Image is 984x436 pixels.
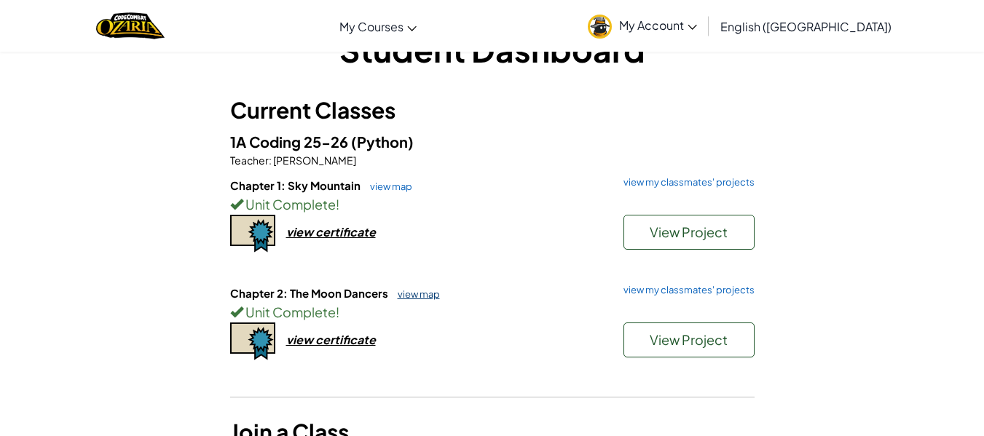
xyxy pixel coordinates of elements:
span: My Courses [339,19,404,34]
span: Chapter 2: The Moon Dancers [230,286,390,300]
span: 1A Coding 25-26 [230,132,351,151]
button: View Project [623,322,755,357]
span: (Python) [351,132,414,151]
span: Chapter 1: Sky Mountain [230,178,363,192]
a: My Courses [332,7,424,46]
a: view map [363,181,412,192]
span: View Project [650,223,728,240]
img: certificate-icon.png [230,322,275,360]
div: view certificate [286,332,376,347]
button: View Project [623,215,755,250]
span: Unit Complete [243,196,336,213]
span: [PERSON_NAME] [272,154,356,167]
span: View Project [650,331,728,348]
div: view certificate [286,224,376,239]
a: My Account [580,3,704,49]
span: Unit Complete [243,304,336,320]
span: ! [336,304,339,320]
a: view certificate [230,224,376,239]
a: view my classmates' projects [616,285,755,295]
a: view certificate [230,332,376,347]
span: : [269,154,272,167]
a: English ([GEOGRAPHIC_DATA]) [713,7,899,46]
img: certificate-icon.png [230,215,275,253]
a: view my classmates' projects [616,178,755,187]
a: view map [390,288,440,300]
span: Teacher [230,154,269,167]
a: Ozaria by CodeCombat logo [96,11,164,41]
span: English ([GEOGRAPHIC_DATA]) [720,19,891,34]
img: avatar [588,15,612,39]
span: My Account [619,17,697,33]
span: ! [336,196,339,213]
img: Home [96,11,164,41]
h3: Current Classes [230,94,755,127]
